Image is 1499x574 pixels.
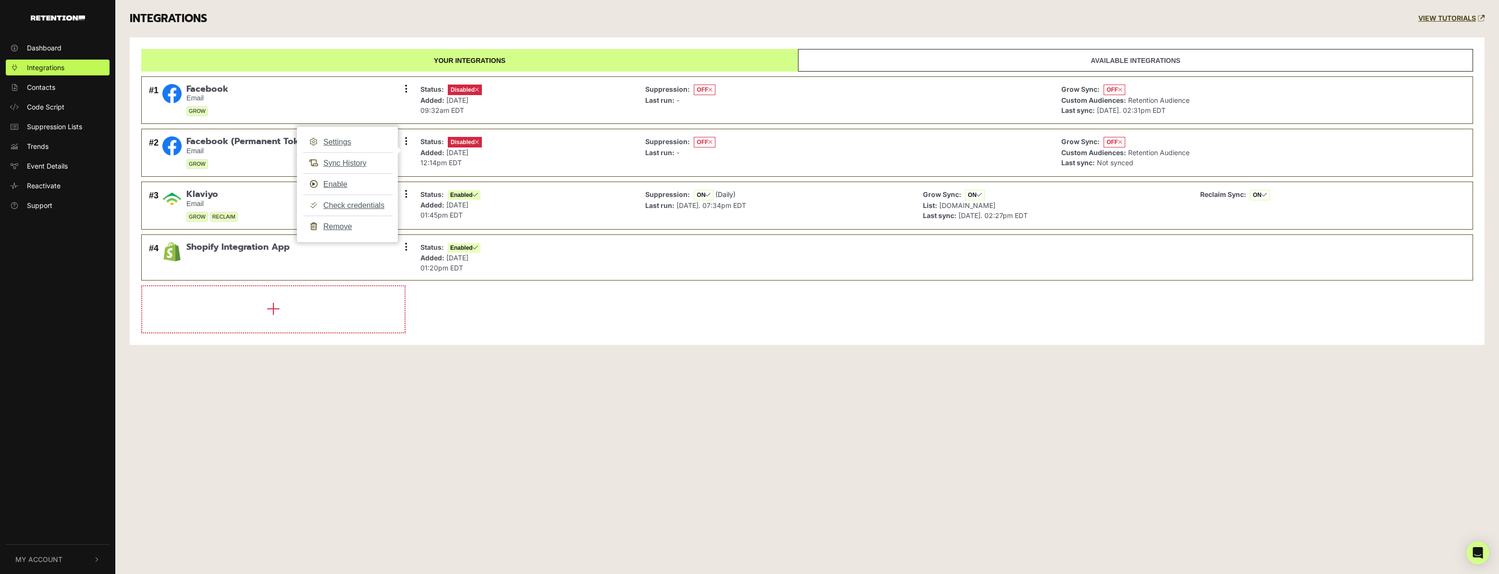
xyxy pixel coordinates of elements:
span: Dashboard [27,43,61,53]
span: Not synced [1097,159,1133,167]
span: RECLAIM [210,212,238,222]
a: Available integrations [798,49,1473,72]
div: #2 [149,136,159,169]
a: Sync History [302,152,393,174]
span: Facebook [186,84,228,95]
strong: Added: [420,201,444,209]
strong: Status: [420,137,444,146]
span: OFF [694,137,715,147]
strong: Suppression: [645,137,690,146]
span: [DATE]. 02:31pm EDT [1097,106,1166,114]
a: Reactivate [6,178,110,194]
strong: Status: [420,190,444,198]
a: Remove [302,216,393,237]
div: #1 [149,84,159,117]
a: Support [6,197,110,213]
strong: Status: [420,85,444,93]
span: (Daily) [715,190,736,198]
strong: Custom Audiences: [1061,148,1126,157]
span: - [676,96,679,104]
strong: Grow Sync: [1061,85,1100,93]
span: [DATE] 01:45pm EDT [420,201,468,219]
span: Retention Audience [1128,96,1190,104]
strong: Reclaim Sync: [1200,190,1246,198]
span: OFF [1104,85,1125,95]
button: My Account [6,545,110,574]
strong: Added: [420,148,444,157]
a: Check credentials [302,195,393,216]
strong: Last run: [645,201,675,209]
span: Shopify Integration App [186,242,290,253]
strong: Custom Audiences: [1061,96,1126,104]
div: #4 [149,242,159,273]
div: Open Intercom Messenger [1466,541,1489,564]
span: Enabled [448,243,480,253]
a: Contacts [6,79,110,95]
strong: Suppression: [645,85,690,93]
a: Code Script [6,99,110,115]
span: [DATE] 09:32am EDT [420,96,468,114]
span: Contacts [27,82,55,92]
a: Your integrations [141,49,798,72]
small: Email [186,147,312,155]
span: Klaviyo [186,189,238,200]
img: Shopify Integration App [162,242,182,261]
span: Disabled [448,85,482,95]
span: [DATE]. 02:27pm EDT [958,211,1028,220]
span: ON [1250,190,1270,200]
strong: List: [923,201,937,209]
img: Retention.com [31,15,85,21]
strong: Last run: [645,96,675,104]
a: Integrations [6,60,110,75]
strong: Last sync: [923,211,957,220]
span: Code Script [27,102,64,112]
img: Facebook (Permanent Token) [162,136,182,156]
strong: Last sync: [1061,106,1095,114]
span: Enabled [448,190,480,200]
span: GROW [186,159,208,169]
span: [DATE] 01:20pm EDT [420,254,468,272]
span: GROW [186,212,208,222]
span: Disabled [448,137,482,147]
span: OFF [694,85,715,95]
strong: Suppression: [645,190,690,198]
small: Email [186,200,238,208]
small: Email [186,94,228,102]
strong: Last run: [645,148,675,157]
span: - [676,148,679,157]
img: Facebook [162,84,182,103]
span: Retention Audience [1128,148,1190,157]
a: Suppression Lists [6,119,110,134]
a: Settings [302,132,393,153]
span: My Account [15,554,62,564]
a: Enable [302,173,393,195]
span: ON [965,190,985,200]
img: Klaviyo [162,189,182,208]
a: VIEW TUTORIALS [1418,14,1485,23]
span: Integrations [27,62,64,73]
span: Suppression Lists [27,122,82,132]
span: OFF [1104,137,1125,147]
strong: Grow Sync: [1061,137,1100,146]
span: Event Details [27,161,68,171]
strong: Added: [420,96,444,104]
span: Facebook (Permanent Token) [186,136,312,147]
span: Support [27,200,52,210]
strong: Last sync: [1061,159,1095,167]
span: Reactivate [27,181,61,191]
a: Event Details [6,158,110,174]
div: #3 [149,189,159,222]
strong: Added: [420,254,444,262]
span: GROW [186,106,208,116]
span: ON [694,190,713,200]
span: Trends [27,141,49,151]
h3: INTEGRATIONS [130,12,207,25]
strong: Status: [420,243,444,251]
span: [DOMAIN_NAME] [939,201,995,209]
a: Trends [6,138,110,154]
a: Dashboard [6,40,110,56]
strong: Grow Sync: [923,190,961,198]
span: [DATE]. 07:34pm EDT [676,201,746,209]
